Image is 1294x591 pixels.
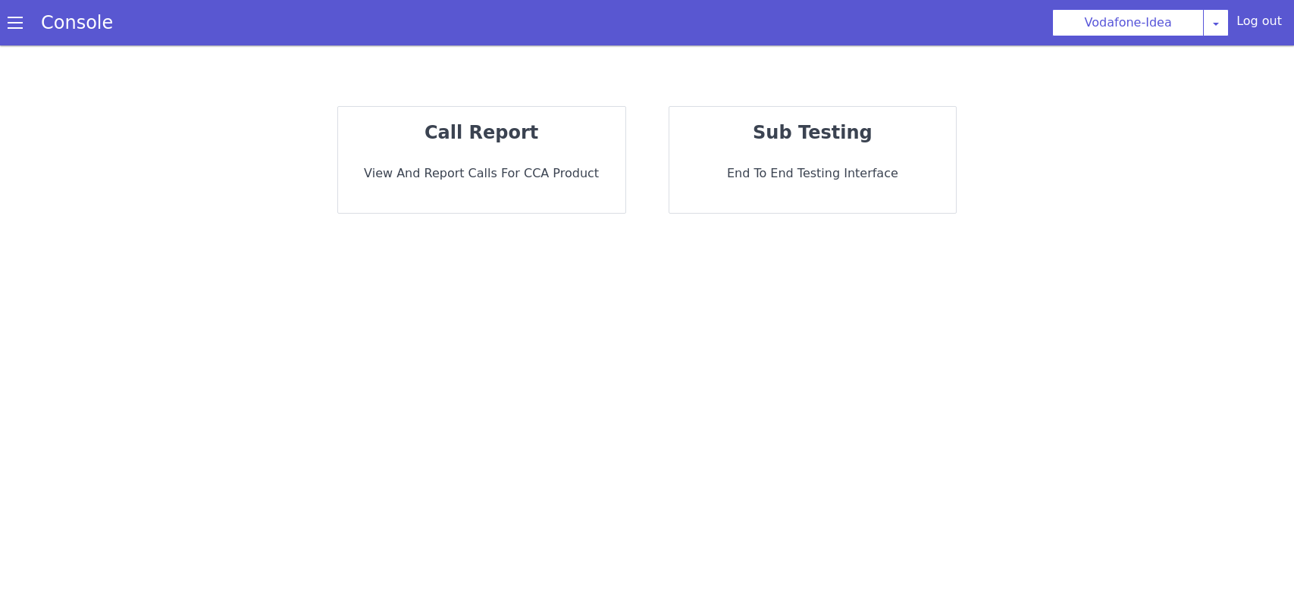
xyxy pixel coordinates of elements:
[350,164,613,183] p: View and report calls for CCA Product
[753,122,873,143] strong: sub testing
[681,164,945,183] p: End to End Testing Interface
[1236,12,1282,36] div: Log out
[1052,9,1204,36] button: Vodafone-Idea
[23,12,131,33] a: Console
[425,122,538,143] strong: call report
